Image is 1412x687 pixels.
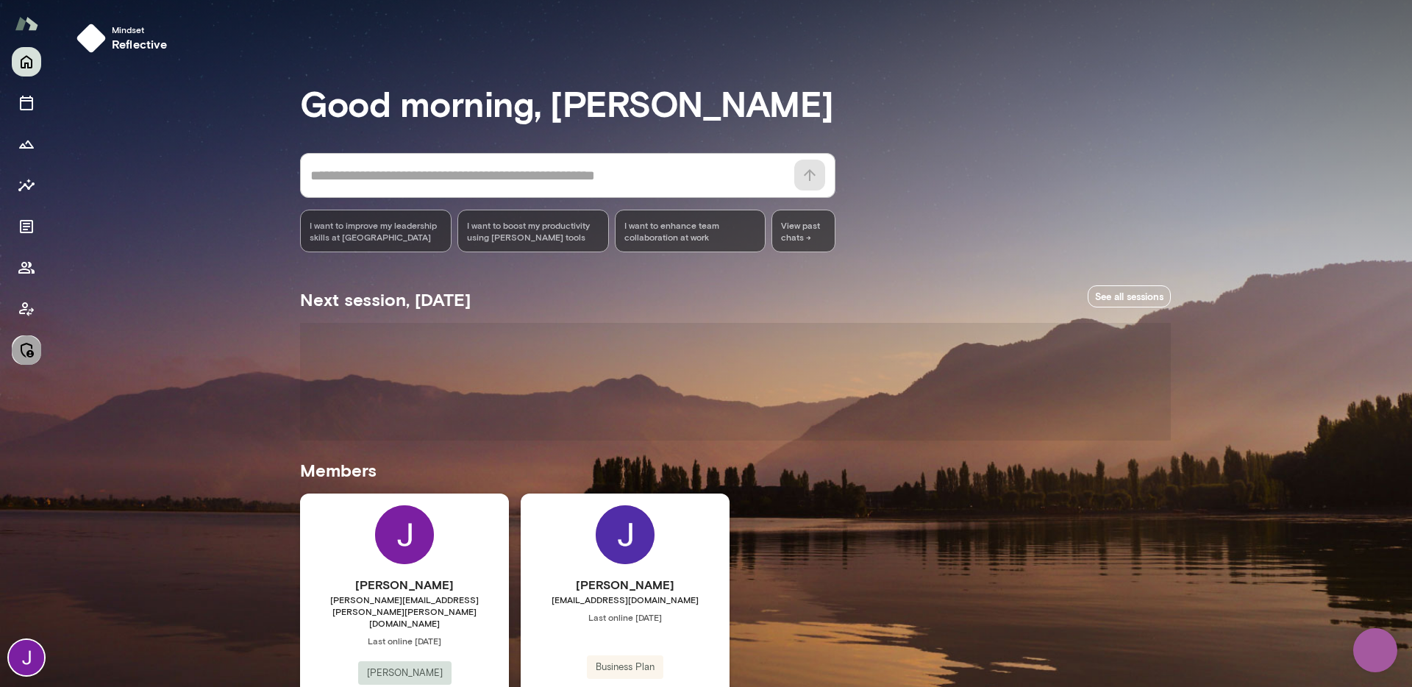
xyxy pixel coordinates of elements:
span: Last online [DATE] [521,611,730,623]
h3: Good morning, [PERSON_NAME] [300,82,1171,124]
h5: Next session, [DATE] [300,288,471,311]
button: Mindsetreflective [71,18,179,59]
button: Client app [12,294,41,324]
img: mindset [76,24,106,53]
button: Sessions [12,88,41,118]
span: I want to enhance team collaboration at work [624,219,757,243]
h6: [PERSON_NAME] [521,576,730,594]
button: Home [12,47,41,76]
button: Growth Plan [12,129,41,159]
span: View past chats -> [771,210,835,252]
span: Mindset [112,24,168,35]
span: [PERSON_NAME][EMAIL_ADDRESS][PERSON_NAME][PERSON_NAME][DOMAIN_NAME] [300,594,509,629]
div: I want to improve my leadership skills at [GEOGRAPHIC_DATA] [300,210,452,252]
span: I want to boost my productivity using [PERSON_NAME] tools [467,219,599,243]
span: I want to improve my leadership skills at [GEOGRAPHIC_DATA] [310,219,442,243]
h6: reflective [112,35,168,53]
button: Documents [12,212,41,241]
button: Insights [12,171,41,200]
h5: Members [300,458,1171,482]
img: Mento [15,10,38,38]
h6: [PERSON_NAME] [300,576,509,594]
button: Manage [12,335,41,365]
span: [PERSON_NAME] [358,666,452,680]
div: I want to boost my productivity using [PERSON_NAME] tools [457,210,609,252]
div: I want to enhance team collaboration at work [615,210,766,252]
img: Jocelyn Grodin [9,640,44,675]
img: Jocelyn Grodin [375,505,434,564]
span: [EMAIL_ADDRESS][DOMAIN_NAME] [521,594,730,605]
img: Jackie G [596,505,655,564]
span: Business Plan [587,660,663,674]
a: See all sessions [1088,285,1171,308]
button: Members [12,253,41,282]
span: Last online [DATE] [300,635,509,647]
